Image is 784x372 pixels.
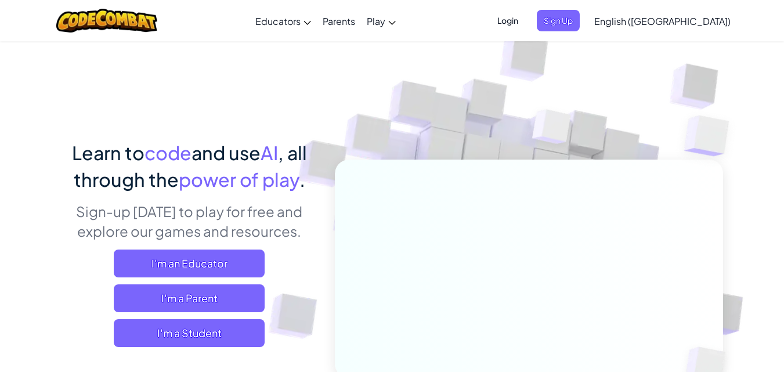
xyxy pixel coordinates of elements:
[179,168,299,191] span: power of play
[144,141,192,164] span: code
[537,10,580,31] button: Sign Up
[192,141,261,164] span: and use
[114,250,265,277] a: I'm an Educator
[367,15,385,27] span: Play
[317,5,361,37] a: Parents
[261,141,278,164] span: AI
[594,15,731,27] span: English ([GEOGRAPHIC_DATA])
[114,284,265,312] a: I'm a Parent
[255,15,301,27] span: Educators
[361,5,402,37] a: Play
[114,319,265,347] button: I'm a Student
[490,10,525,31] button: Login
[56,9,158,32] img: CodeCombat logo
[588,5,736,37] a: English ([GEOGRAPHIC_DATA])
[299,168,305,191] span: .
[661,87,761,185] img: Overlap cubes
[250,5,317,37] a: Educators
[72,141,144,164] span: Learn to
[510,86,594,173] img: Overlap cubes
[62,201,317,241] p: Sign-up [DATE] to play for free and explore our games and resources.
